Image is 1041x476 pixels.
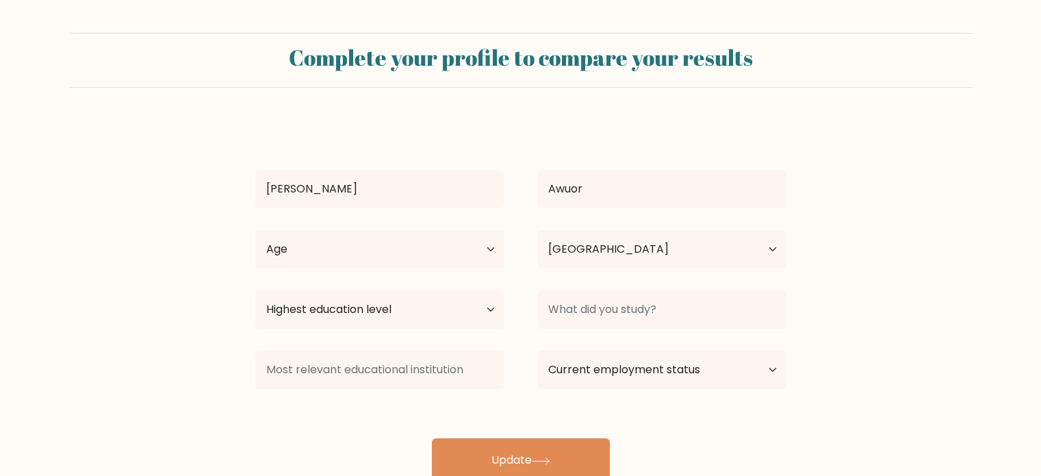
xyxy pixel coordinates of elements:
[255,170,504,208] input: First name
[537,170,786,208] input: Last name
[255,351,504,389] input: Most relevant educational institution
[537,290,786,329] input: What did you study?
[77,45,964,71] h2: Complete your profile to compare your results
